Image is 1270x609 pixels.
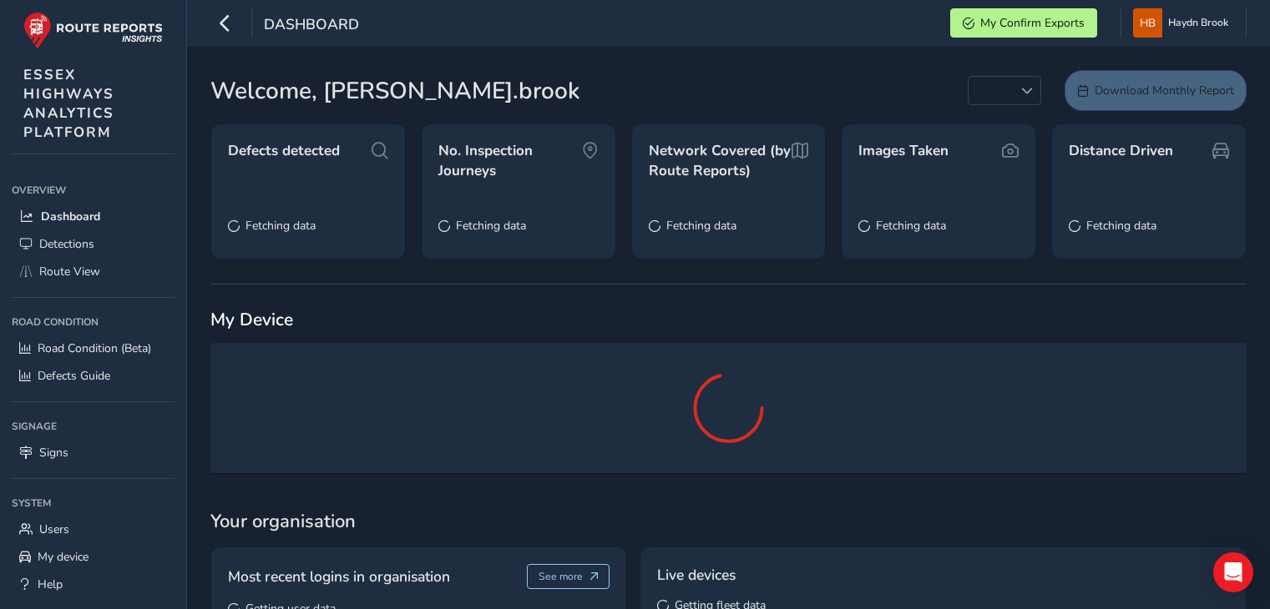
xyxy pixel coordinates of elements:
span: Fetching data [876,218,946,234]
div: Signage [12,414,175,439]
span: Fetching data [245,218,316,234]
span: Fetching data [456,218,526,234]
span: See more [539,570,583,583]
a: Dashboard [12,203,175,230]
button: My Confirm Exports [950,8,1097,38]
span: Dashboard [41,209,100,224]
span: Network Covered (by Route Reports) [649,141,792,180]
span: Help [38,576,63,592]
span: Images Taken [858,141,949,161]
a: Signs [12,439,175,466]
span: Signs [39,445,68,461]
a: My device [12,543,175,571]
span: Detections [39,236,94,252]
button: Haydn Brook [1133,8,1234,38]
span: No. Inspection Journeys [438,141,582,180]
img: rr logo [23,12,163,49]
a: Defects Guide [12,362,175,390]
a: Road Condition (Beta) [12,335,175,362]
span: Route View [39,264,100,279]
span: My device [38,549,89,565]
span: Welcome, [PERSON_NAME].brook [210,73,579,108]
span: Dashboard [264,14,359,38]
span: Users [39,521,69,537]
span: My Confirm Exports [980,15,1085,31]
span: ESSEX HIGHWAYS ANALYTICS PLATFORM [23,65,114,142]
a: Help [12,571,175,598]
span: Haydn Brook [1168,8,1228,38]
a: Detections [12,230,175,258]
div: Overview [12,178,175,203]
span: My Device [210,308,293,331]
span: Distance Driven [1069,141,1173,161]
div: System [12,491,175,516]
div: Open Intercom Messenger [1213,552,1253,592]
a: Route View [12,258,175,285]
span: Road Condition (Beta) [38,340,151,356]
a: Users [12,516,175,543]
img: diamond-layout [1133,8,1162,38]
span: Fetching data [1086,218,1156,234]
span: Fetching data [666,218,736,234]
span: Defects detected [228,141,340,161]
span: Defects Guide [38,368,110,384]
div: Road Condition [12,310,175,335]
button: See more [527,564,610,589]
span: Your organisation [210,509,1247,534]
